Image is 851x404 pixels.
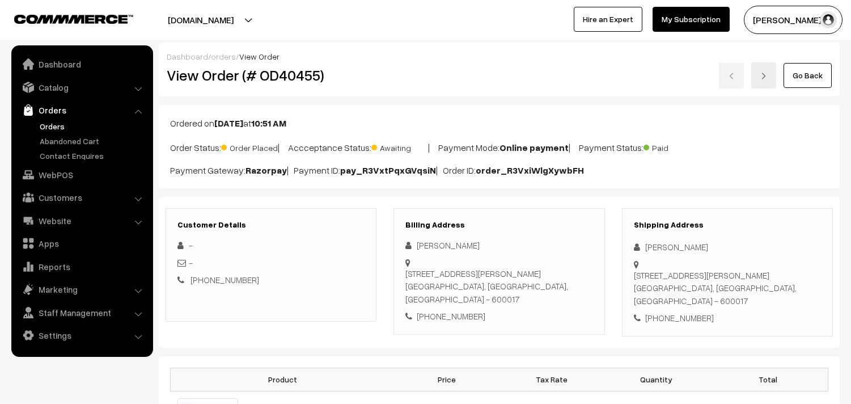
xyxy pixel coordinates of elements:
[14,15,133,23] img: COMMMERCE
[14,54,149,74] a: Dashboard
[37,135,149,147] a: Abandoned Cart
[167,51,832,62] div: / /
[14,11,113,25] a: COMMMERCE
[371,139,428,154] span: Awaiting
[251,117,286,129] b: 10:51 AM
[14,77,149,98] a: Catalog
[634,269,821,308] div: [STREET_ADDRESS][PERSON_NAME] [GEOGRAPHIC_DATA], [GEOGRAPHIC_DATA], [GEOGRAPHIC_DATA] - 600017
[211,52,236,61] a: orders
[245,165,287,176] b: Razorpay
[167,52,208,61] a: Dashboard
[14,256,149,277] a: Reports
[760,73,767,79] img: right-arrow.png
[574,7,642,32] a: Hire an Expert
[405,239,592,252] div: [PERSON_NAME]
[405,310,592,323] div: [PHONE_NUMBER]
[171,368,395,391] th: Product
[14,233,149,254] a: Apps
[499,368,604,391] th: Tax Rate
[14,302,149,323] a: Staff Management
[177,239,365,252] div: -
[653,7,730,32] a: My Subscription
[634,312,821,325] div: [PHONE_NUMBER]
[14,279,149,300] a: Marketing
[395,368,499,391] th: Price
[239,52,280,61] span: View Order
[604,368,709,391] th: Quantity
[476,165,584,176] b: order_R3VxiWlgXywbFH
[170,163,828,177] p: Payment Gateway: | Payment ID: | Order ID:
[170,116,828,130] p: Ordered on at
[744,6,842,34] button: [PERSON_NAME] s…
[14,325,149,346] a: Settings
[643,139,700,154] span: Paid
[170,139,828,154] p: Order Status: | Accceptance Status: | Payment Mode: | Payment Status:
[709,368,828,391] th: Total
[634,241,821,254] div: [PERSON_NAME]
[14,211,149,231] a: Website
[37,150,149,162] a: Contact Enquires
[221,139,278,154] span: Order Placed
[14,187,149,208] a: Customers
[177,256,365,270] div: -
[128,6,273,34] button: [DOMAIN_NAME]
[14,100,149,120] a: Orders
[405,267,592,306] div: [STREET_ADDRESS][PERSON_NAME] [GEOGRAPHIC_DATA], [GEOGRAPHIC_DATA], [GEOGRAPHIC_DATA] - 600017
[167,66,377,84] h2: View Order (# OD40455)
[340,165,436,176] b: pay_R3VxtPqxGVqsiN
[784,63,832,88] a: Go Back
[14,165,149,185] a: WebPOS
[214,117,243,129] b: [DATE]
[37,120,149,132] a: Orders
[820,11,837,28] img: user
[177,220,365,230] h3: Customer Details
[499,142,569,153] b: Online payment
[634,220,821,230] h3: Shipping Address
[405,220,592,230] h3: Billing Address
[190,275,259,285] a: [PHONE_NUMBER]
